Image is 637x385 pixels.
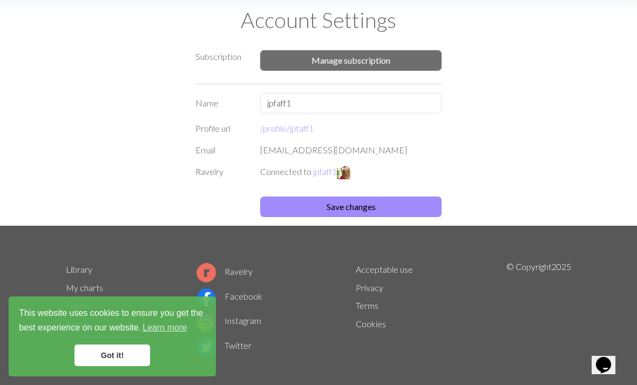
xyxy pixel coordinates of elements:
[196,263,216,282] img: Ravelry logo
[337,166,350,179] img: Your profile from Ravelry
[195,50,241,63] label: Subscription
[66,282,103,293] a: My charts
[196,266,253,276] a: Ravelry
[189,144,254,157] div: Email
[356,319,386,329] a: Cookies
[356,300,378,310] a: Terms
[196,340,252,350] a: Twitter
[196,315,261,326] a: Instagram
[189,122,254,135] div: Profile url
[141,320,188,336] a: learn more about cookies
[356,282,383,293] a: Privacy
[260,123,314,133] a: /profile/jpfaff1
[19,307,206,336] span: This website uses cookies to ensure you get the best experience on our website.
[254,144,448,157] div: [EMAIL_ADDRESS][DOMAIN_NAME]
[74,345,150,366] a: dismiss cookie message
[66,264,92,274] a: Library
[9,296,216,376] div: cookieconsent
[260,197,442,217] button: Save changes
[260,165,442,180] p: Connected to
[189,165,254,188] div: Ravelry
[313,166,350,177] a: jpfaff1
[260,50,442,71] button: Manage subscription
[356,264,413,274] a: Acceptable use
[196,291,262,301] a: Facebook
[196,288,216,307] img: Facebook logo
[592,342,626,374] iframe: chat widget
[506,260,571,359] p: © Copyright 2025
[189,93,254,113] label: Name
[59,7,578,33] h1: Account Settings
